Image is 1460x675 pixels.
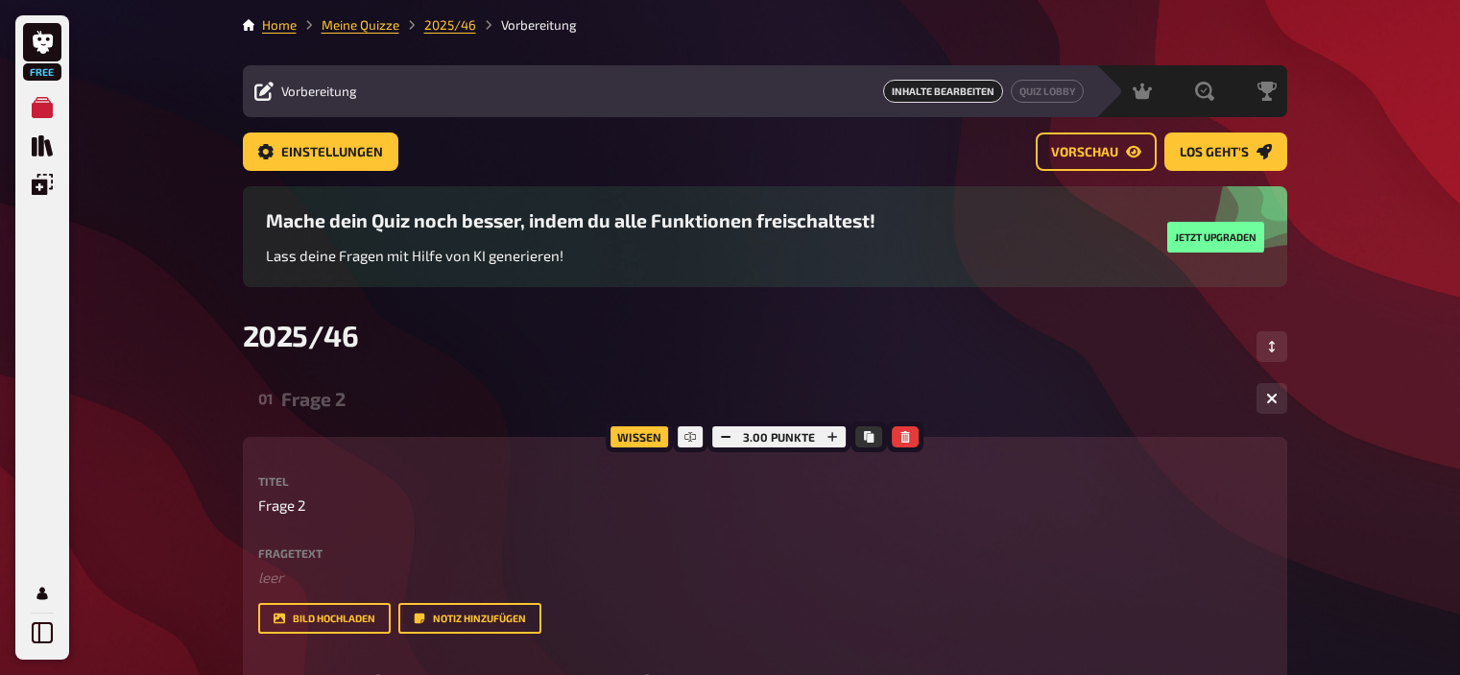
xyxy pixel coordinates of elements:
[297,15,399,35] li: Meine Quizze
[398,603,541,634] button: Notiz hinzufügen
[606,422,673,452] div: Wissen
[424,17,476,33] a: 2025/46
[1051,146,1118,159] span: Vorschau
[1180,146,1249,159] span: Los geht's
[281,146,383,159] span: Einstellungen
[23,88,61,127] a: Meine Quizze
[258,390,274,407] div: 01
[266,209,875,231] h3: Mache dein Quiz noch besser, indem du alle Funktionen freischaltest!
[322,17,399,33] a: Meine Quizze
[262,17,297,33] a: Home
[1164,133,1287,171] a: Los geht's
[258,603,391,634] button: Bild hochladen
[258,547,1272,559] label: Fragetext
[243,318,359,352] span: 2025/46
[855,426,882,447] button: Kopieren
[1257,331,1287,362] button: Reihenfolge anpassen
[266,247,563,264] span: Lass deine Fragen mit Hilfe von KI generieren!
[476,15,577,35] li: Vorbereitung
[281,84,357,99] span: Vorbereitung
[281,388,1241,410] div: Frage 2
[883,80,1003,103] span: Inhalte Bearbeiten
[1011,80,1084,103] a: Quiz Lobby
[707,422,850,452] div: 3.00 Punkte
[1167,222,1264,253] button: Jetzt upgraden
[262,15,297,35] li: Home
[25,66,60,78] span: Free
[399,15,476,35] li: 2025/46
[258,475,1272,487] label: Titel
[1036,133,1157,171] a: Vorschau
[258,494,305,517] span: Frage 2
[23,574,61,613] a: Mein Konto
[23,127,61,165] a: Quiz Sammlung
[23,165,61,204] a: Einblendungen
[243,133,398,171] a: Einstellungen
